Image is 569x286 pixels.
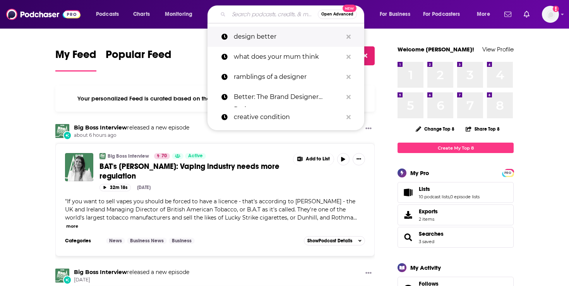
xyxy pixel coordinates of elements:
[65,198,355,221] span: "
[207,67,364,87] a: ramblings of a designer
[106,238,125,244] a: News
[450,194,480,199] a: 0 episode lists
[215,5,372,23] div: Search podcasts, credits, & more...
[65,238,100,244] h3: Categories
[234,67,343,87] p: ramblings of a designer
[542,6,559,23] span: Logged in as redsetterpr
[419,194,449,199] a: 10 podcast lists
[185,153,206,159] a: Active
[318,10,357,19] button: Open AdvancedNew
[74,124,189,131] h3: released a new episode
[503,170,512,175] a: PRO
[74,124,127,131] a: Big Boss Interview
[343,5,356,12] span: New
[501,8,514,21] a: Show notifications dropdown
[410,169,429,177] div: My Pro
[99,162,279,181] span: BAT's [PERSON_NAME]: Vaping industry needs more regulation
[106,48,171,66] span: Popular Feed
[380,9,410,20] span: For Business
[400,209,416,220] span: Exports
[553,6,559,12] svg: Add a profile image
[411,124,459,134] button: Change Top 8
[55,85,375,112] div: Your personalized Feed is curated based on the Podcasts, Creators, Users, and Lists that you Follow.
[398,46,474,53] a: Welcome [PERSON_NAME]!
[165,9,192,20] span: Monitoring
[419,216,438,222] span: 2 items
[374,8,420,20] button: open menu
[306,156,330,162] span: Add to List
[55,124,69,138] img: Big Boss Interview
[465,121,500,136] button: Share Top 8
[419,186,480,192] a: Lists
[99,153,106,159] img: Big Boss Interview
[542,6,559,23] img: User Profile
[542,6,559,23] button: Show profile menu
[234,47,343,67] p: what does your mum think
[423,9,460,20] span: For Podcasters
[55,48,96,71] a: My Feed
[161,152,167,160] span: 70
[207,47,364,67] a: what does your mum think
[207,107,364,127] a: creative condition
[55,48,96,66] span: My Feed
[188,152,203,160] span: Active
[418,8,471,20] button: open menu
[471,8,500,20] button: open menu
[55,269,69,283] img: Big Boss Interview
[154,153,170,159] a: 70
[419,230,444,237] span: Searches
[63,131,72,140] div: New Episode
[353,214,357,221] span: ...
[137,185,151,190] div: [DATE]
[449,194,450,199] span: ,
[234,87,343,107] p: Better: The Brand Designer Podcast
[229,8,318,20] input: Search podcasts, credits, & more...
[133,9,150,20] span: Charts
[99,184,131,191] button: 32m 18s
[74,269,127,276] a: Big Boss Interview
[63,276,72,284] div: New Episode
[66,223,78,230] button: more
[293,153,334,165] button: Show More Button
[482,46,514,53] a: View Profile
[419,208,438,215] span: Exports
[106,48,171,71] a: Popular Feed
[74,277,189,283] span: [DATE]
[400,187,416,198] a: Lists
[169,238,195,244] a: Business
[398,143,514,153] a: Create My Top 8
[74,132,189,139] span: about 6 hours ago
[398,227,514,248] span: Searches
[362,269,375,278] button: Show More Button
[362,124,375,134] button: Show More Button
[65,198,355,221] span: If you want to sell vapes you should be forced to have a licence - that's according to [PERSON_NA...
[321,12,353,16] span: Open Advanced
[234,27,343,47] p: design better
[128,8,154,20] a: Charts
[96,9,119,20] span: Podcasts
[234,107,343,127] p: creative condition
[159,8,202,20] button: open menu
[6,7,81,22] img: Podchaser - Follow, Share and Rate Podcasts
[207,87,364,107] a: Better: The Brand Designer Podcast
[74,269,189,276] h3: released a new episode
[91,8,129,20] button: open menu
[398,204,514,225] a: Exports
[353,153,365,165] button: Show More Button
[398,182,514,203] span: Lists
[127,238,167,244] a: Business News
[207,27,364,47] a: design better
[400,232,416,243] a: Searches
[65,153,93,181] img: BAT's Asli Ertonguc: Vaping industry needs more regulation
[108,153,149,159] a: Big Boss Interview
[419,239,434,244] a: 3 saved
[419,186,430,192] span: Lists
[307,238,352,243] span: Show Podcast Details
[521,8,533,21] a: Show notifications dropdown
